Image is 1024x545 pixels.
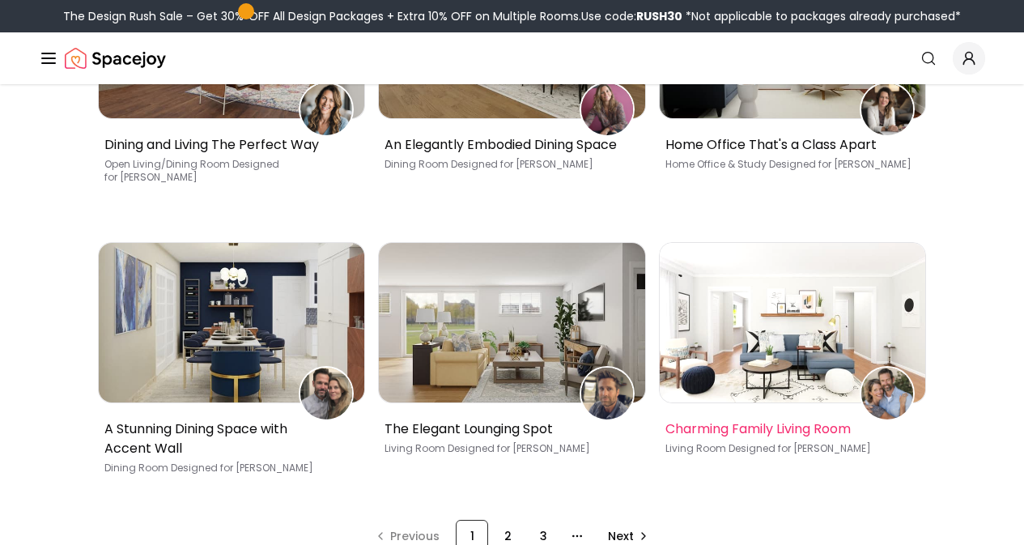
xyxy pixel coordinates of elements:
img: Sandra Matsumoto [300,368,352,419]
a: Charming Family Living RoomKate PorterCharming Family Living RoomLiving Room Designed for [PERSON... [659,242,927,488]
span: Designed for [171,461,233,475]
p: Charming Family Living Room [665,419,914,439]
b: RUSH30 [636,8,682,24]
p: Living Room [PERSON_NAME] [385,442,633,455]
img: Spacejoy Logo [65,42,166,75]
span: Designed for [448,441,510,455]
nav: Global [39,32,985,84]
img: Jeni Schrimsher [300,83,352,135]
img: Charming Family Living Room [660,243,926,402]
img: Kate Porter [861,368,913,419]
a: A Stunning Dining Space with Accent WallSandra MatsumotoA Stunning Dining Space with Accent WallD... [98,242,366,488]
span: Designed for [769,157,831,171]
span: Designed for [104,157,279,184]
span: *Not applicable to packages already purchased* [682,8,961,24]
p: Home Office & Study [PERSON_NAME] [665,158,914,171]
span: Next [608,528,634,544]
p: Home Office That's a Class Apart [665,135,914,155]
p: The Elegant Lounging Spot [385,419,633,439]
p: Dining and Living The Perfect Way [104,135,353,155]
span: Designed for [729,441,791,455]
p: An Elegantly Embodied Dining Space [385,135,633,155]
img: Justin Kalousdian [581,368,633,419]
img: Husna Husainy [581,83,633,135]
a: The Elegant Lounging SpotJustin KalousdianThe Elegant Lounging SpotLiving Room Designed for [PERS... [378,242,646,488]
span: Designed for [451,157,513,171]
p: Dining Room [PERSON_NAME] [104,462,353,475]
div: The Design Rush Sale – Get 30% OFF All Design Packages + Extra 10% OFF on Multiple Rooms. [63,8,961,24]
p: Dining Room [PERSON_NAME] [385,158,633,171]
a: Spacejoy [65,42,166,75]
p: Living Room [PERSON_NAME] [665,442,914,455]
span: Use code: [581,8,682,24]
p: Open Living/Dining Room [PERSON_NAME] [104,158,353,184]
p: A Stunning Dining Space with Accent Wall [104,419,353,458]
img: Heather Simons [861,83,913,135]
